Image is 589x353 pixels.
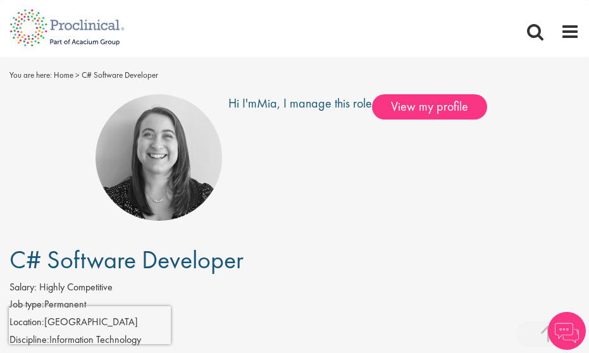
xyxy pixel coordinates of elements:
[9,306,171,344] iframe: reCAPTCHA
[228,94,372,221] div: Hi I'm , I manage this role
[9,333,580,350] li: Information Technology
[9,297,580,315] li: Permanent
[9,280,37,295] label: Salary:
[257,95,277,111] a: Mia
[39,280,113,294] span: Highly Competitive
[372,97,500,113] a: View my profile
[96,94,222,221] img: imeage of recruiter Mia Kellerman
[9,315,580,333] li: [GEOGRAPHIC_DATA]
[9,244,244,276] span: C# Software Developer
[372,94,487,120] span: View my profile
[9,297,44,312] label: Job type:
[548,312,586,350] img: Chatbot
